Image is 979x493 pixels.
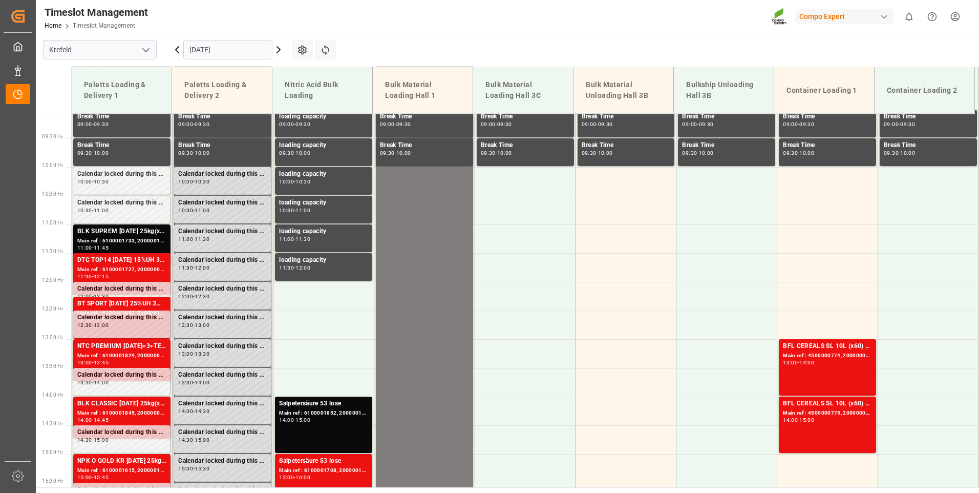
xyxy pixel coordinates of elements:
[279,466,368,475] div: Main ref : 6100001708, 2000001420
[195,151,209,155] div: 10:00
[281,75,364,105] div: Nitric Acid Bulk Loading
[42,162,63,168] span: 10:00 Hr
[279,255,368,265] div: loading capacity
[795,7,898,26] button: Compo Expert
[92,380,94,385] div: -
[94,380,109,385] div: 14:00
[178,208,193,213] div: 10:30
[180,75,264,105] div: Paletts Loading & Delivery 2
[193,237,195,241] div: -
[94,438,109,442] div: 15:00
[798,418,799,422] div: -
[42,191,63,197] span: 10:30 Hr
[43,40,157,59] input: Type to search/select
[900,151,915,155] div: 10:00
[697,122,698,127] div: -
[94,323,109,327] div: 13:00
[279,475,294,480] div: 15:00
[898,5,921,28] button: show 0 new notifications
[798,151,799,155] div: -
[799,360,814,365] div: 14:00
[195,265,209,270] div: 12:00
[77,299,166,309] div: BT SPORT [DATE] 25%UH 3M 25kg (x40) INTBLK CLASSIC [DATE] 25kg(x40)D,EN,PL,FNL
[77,323,92,327] div: 12:30
[195,323,209,327] div: 13:00
[395,151,396,155] div: -
[77,399,166,409] div: BLK CLASSIC [DATE] 25kg(x40)D,EN,PL,FNLBT SPORT [DATE] 25%UH 3M 25kg (x40) INTNTC PREMIUM [DATE] ...
[94,208,109,213] div: 11:00
[596,151,598,155] div: -
[195,409,209,414] div: 14:30
[582,151,597,155] div: 09:30
[496,122,497,127] div: -
[279,198,368,208] div: loading capacity
[77,237,166,245] div: Main ref : 6100001733, 2000001448
[178,237,193,241] div: 11:00
[42,478,63,484] span: 15:30 Hr
[783,399,872,409] div: BFL CEREALS SL 10L (x60) TR (KRE) MTOBFL 36 Extra SL 10L (x60) EN,TR MTO
[783,418,798,422] div: 14:00
[193,179,195,184] div: -
[77,294,92,299] div: 12:00
[77,284,166,294] div: Calendar locked during this period.
[783,122,798,127] div: 09:00
[77,341,166,352] div: NTC PREMIUM [DATE]+3+TE 600kg BBBT FAIR 25-5-8 35%UH 3M 25kg (x40) INT
[178,140,267,151] div: Break Time
[178,456,267,466] div: Calendar locked during this period.
[77,466,166,475] div: Main ref : 6100001615, 2000001395
[798,360,799,365] div: -
[42,335,63,340] span: 13:00 Hr
[178,112,267,122] div: Break Time
[883,81,966,100] div: Container Loading 2
[178,323,193,327] div: 12:30
[772,8,788,26] img: Screenshot%202023-09-29%20at%2010.02.21.png_1712312052.png
[92,208,94,213] div: -
[193,466,195,471] div: -
[279,456,368,466] div: Salpetersäure 53 lose
[697,151,698,155] div: -
[77,208,92,213] div: 10:30
[77,274,92,279] div: 11:30
[92,438,94,442] div: -
[899,122,900,127] div: -
[77,140,166,151] div: Break Time
[94,179,109,184] div: 10:30
[195,380,209,385] div: 14:00
[783,360,798,365] div: 13:00
[799,151,814,155] div: 10:00
[94,151,109,155] div: 10:00
[294,418,295,422] div: -
[195,179,209,184] div: 10:30
[42,277,63,283] span: 12:00 Hr
[481,151,496,155] div: 09:30
[77,370,166,380] div: Calendar locked during this period.
[195,438,209,442] div: 15:00
[279,409,368,418] div: Main ref : 6100001852, 2000001497
[178,466,193,471] div: 15:00
[77,112,166,122] div: Break Time
[42,220,63,225] span: 11:00 Hr
[77,475,92,480] div: 15:00
[279,169,368,179] div: loading capacity
[77,427,166,438] div: Calendar locked during this period.
[783,112,872,122] div: Break Time
[682,122,697,127] div: 09:00
[481,75,565,105] div: Bulk Material Loading Hall 3C
[77,255,166,265] div: DTC TOP14 [DATE] 15%UH 3M 25kg(x42) INT
[279,227,368,237] div: loading capacity
[42,134,63,139] span: 09:30 Hr
[279,237,294,241] div: 11:00
[77,227,166,237] div: BLK SUPREM [DATE] 25kg(x60) ES,IT,PT,SI
[92,245,94,250] div: -
[178,255,267,265] div: Calendar locked during this period.
[582,75,665,105] div: Bulk Material Unloading Hall 3B
[178,284,267,294] div: Calendar locked during this period.
[195,466,209,471] div: 15:30
[380,112,469,122] div: Break Time
[598,151,613,155] div: 10:00
[294,122,295,127] div: -
[178,227,267,237] div: Calendar locked during this period.
[279,418,294,422] div: 14:00
[94,274,109,279] div: 12:15
[77,122,92,127] div: 09:00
